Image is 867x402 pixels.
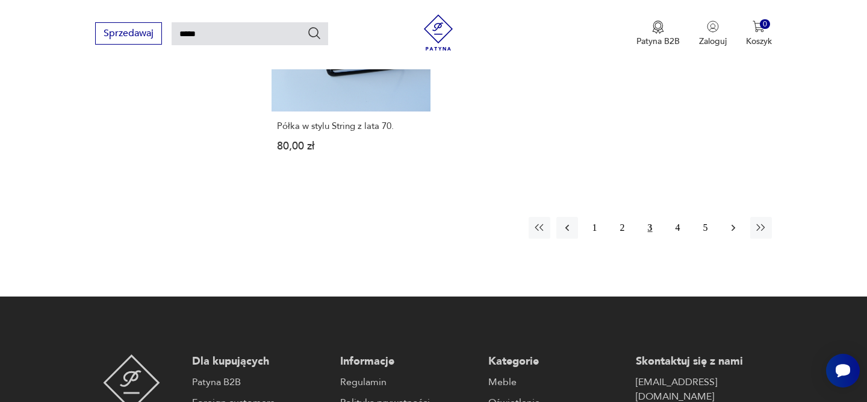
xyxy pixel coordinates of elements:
img: Ikonka użytkownika [707,20,719,33]
p: Skontaktuj się z nami [636,354,772,369]
img: Ikona koszyka [753,20,765,33]
button: Patyna B2B [636,20,680,47]
button: Zaloguj [699,20,727,47]
p: Informacje [340,354,476,369]
p: Zaloguj [699,36,727,47]
h3: Półka w stylu String z lata 70. [277,121,424,131]
p: 80,00 zł [277,141,424,151]
p: Patyna B2B [636,36,680,47]
a: Regulamin [340,375,476,389]
button: Sprzedawaj [95,22,162,45]
p: Dla kupujących [192,354,328,369]
p: Koszyk [746,36,772,47]
button: 3 [639,217,661,239]
div: 0 [760,19,770,30]
a: Ikona medaluPatyna B2B [636,20,680,47]
a: Patyna B2B [192,375,328,389]
iframe: Smartsupp widget button [826,354,860,388]
a: Meble [488,375,624,389]
img: Patyna - sklep z meblami i dekoracjami vintage [420,14,456,51]
button: 1 [584,217,606,239]
button: 5 [695,217,716,239]
button: 2 [612,217,633,239]
button: 0Koszyk [746,20,772,47]
img: Ikona medalu [652,20,664,34]
p: Kategorie [488,354,624,369]
button: 4 [667,217,689,239]
button: Szukaj [307,26,322,40]
a: Sprzedawaj [95,30,162,39]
